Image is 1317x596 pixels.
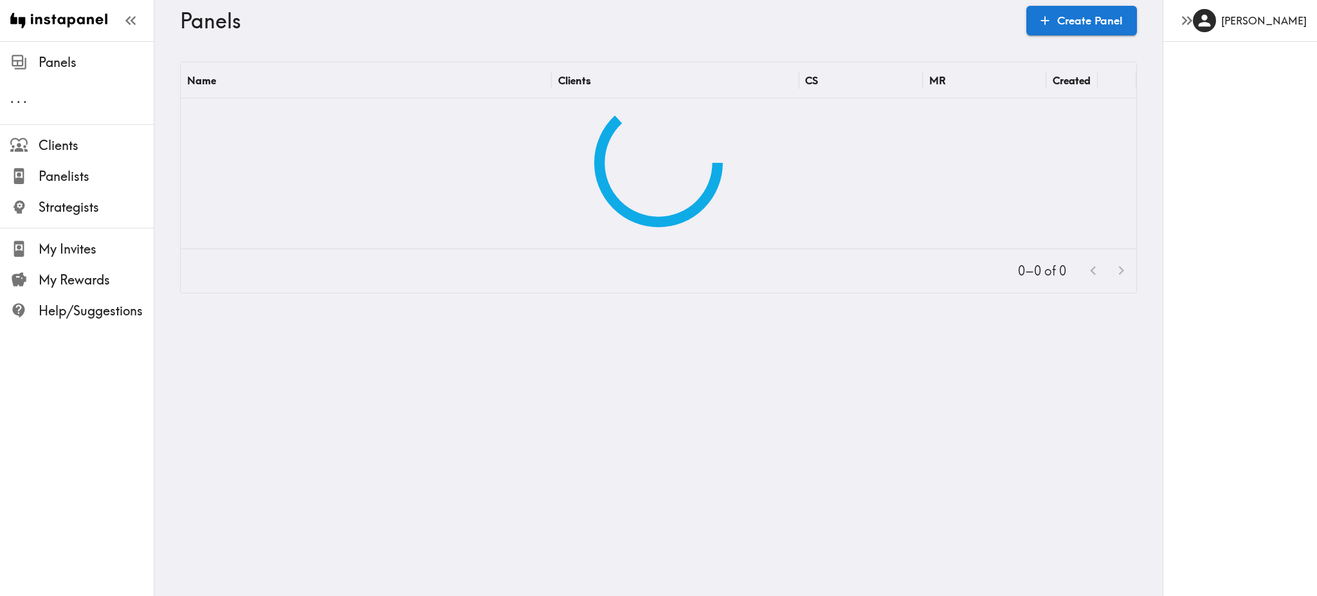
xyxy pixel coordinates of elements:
[180,8,1016,33] h3: Panels
[39,271,154,289] span: My Rewards
[23,90,27,106] span: .
[1026,6,1137,35] a: Create Panel
[558,74,591,87] div: Clients
[39,198,154,216] span: Strategists
[39,53,154,71] span: Panels
[1221,14,1307,28] h6: [PERSON_NAME]
[10,90,14,106] span: .
[17,90,21,106] span: .
[805,74,818,87] div: CS
[1018,262,1066,280] p: 0–0 of 0
[39,302,154,320] span: Help/Suggestions
[39,136,154,154] span: Clients
[39,240,154,258] span: My Invites
[187,74,216,87] div: Name
[39,167,154,185] span: Panelists
[929,74,946,87] div: MR
[1053,74,1091,87] div: Created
